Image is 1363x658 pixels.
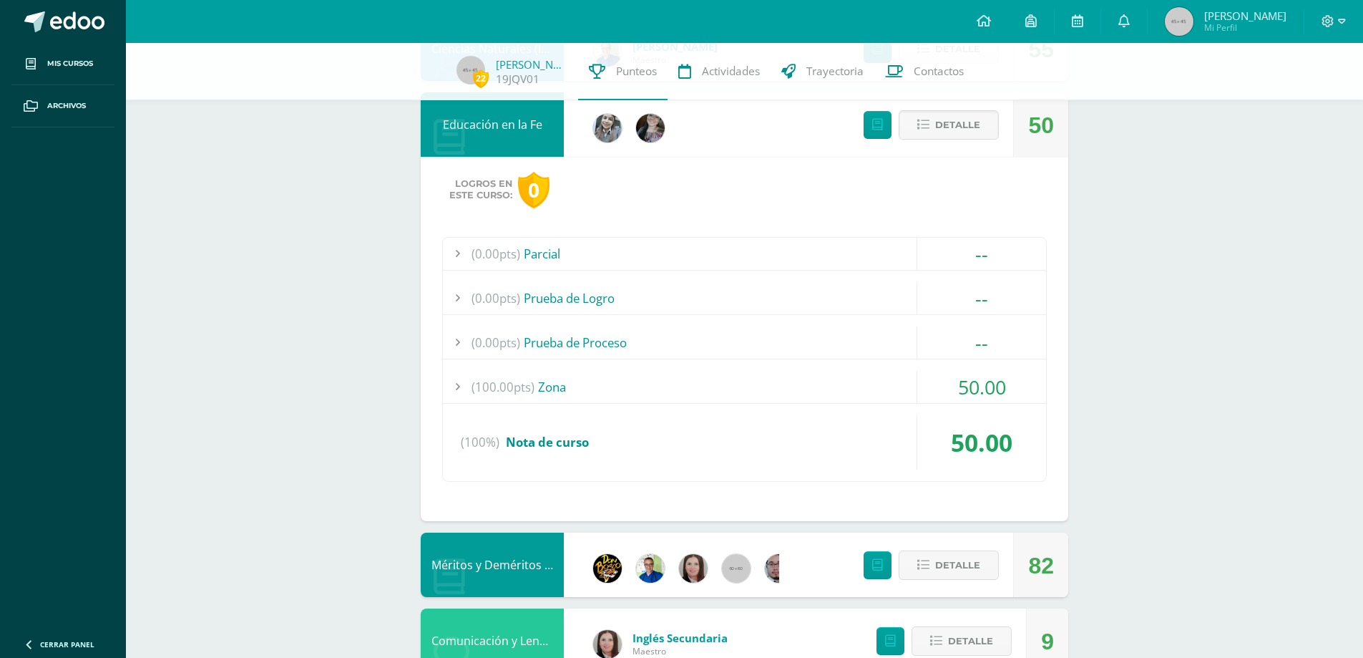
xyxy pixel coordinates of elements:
[668,43,771,100] a: Actividades
[1028,93,1054,158] div: 50
[47,100,86,112] span: Archivos
[806,64,864,79] span: Trayectoria
[421,92,564,157] div: Educación en la Fe
[679,554,708,583] img: 8af0450cf43d44e38c4a1497329761f3.png
[443,371,1046,403] div: Zona
[632,645,728,657] span: Maestro
[456,56,485,84] img: 45x45
[1204,9,1286,23] span: [PERSON_NAME]
[496,72,539,87] a: 19JQV01
[874,43,974,100] a: Contactos
[636,114,665,142] img: 8322e32a4062cfa8b237c59eedf4f548.png
[958,374,1006,400] span: 50.00
[702,64,760,79] span: Actividades
[47,58,93,69] span: Mis cursos
[975,285,988,311] span: --
[935,552,980,579] span: Detalle
[593,554,622,583] img: eda3c0d1caa5ac1a520cf0290d7c6ae4.png
[771,43,874,100] a: Trayectoria
[632,631,728,645] span: Inglés Secundaria
[461,415,499,470] span: (100%)
[1165,7,1193,36] img: 45x45
[496,57,567,72] a: [PERSON_NAME]
[449,178,512,201] span: Logros en este curso:
[975,241,988,267] span: --
[473,69,489,87] span: 22
[11,85,114,127] a: Archivos
[472,326,520,359] span: (0.00pts)
[443,326,1046,359] div: Prueba de Proceso
[616,64,657,79] span: Punteos
[443,238,1046,270] div: Parcial
[421,533,564,597] div: Méritos y Deméritos 1ro. Básico "E"
[472,238,520,270] span: (0.00pts)
[912,626,1012,656] button: Detalle
[472,282,520,314] span: (0.00pts)
[472,371,534,403] span: (100.00pts)
[948,628,993,654] span: Detalle
[40,639,94,649] span: Cerrar panel
[443,282,1046,314] div: Prueba de Logro
[899,551,999,580] button: Detalle
[1204,21,1286,34] span: Mi Perfil
[11,43,114,85] a: Mis cursos
[593,114,622,142] img: cba4c69ace659ae4cf02a5761d9a2473.png
[518,172,549,208] div: 0
[975,329,988,356] span: --
[1028,533,1054,598] div: 82
[935,112,980,138] span: Detalle
[899,110,999,140] button: Detalle
[636,554,665,583] img: 692ded2a22070436d299c26f70cfa591.png
[951,426,1012,459] span: 50.00
[506,434,589,450] span: Nota de curso
[914,64,964,79] span: Contactos
[578,43,668,100] a: Punteos
[765,554,793,583] img: 5fac68162d5e1b6fbd390a6ac50e103d.png
[722,554,751,583] img: 60x60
